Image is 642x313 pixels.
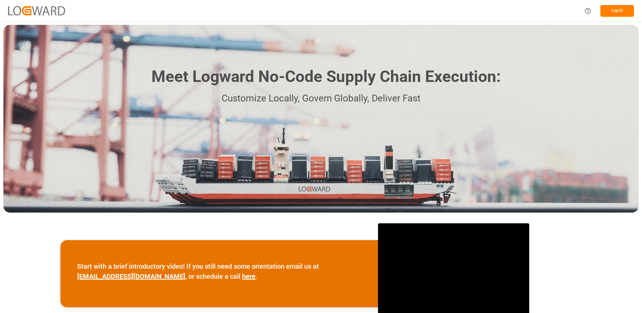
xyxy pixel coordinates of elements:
img: Logward_new_orange.png [8,6,65,15]
p: Customize Locally, Govern Globally, Deliver Fast [141,91,501,106]
button: Help Center [580,3,595,18]
a: here [242,272,256,280]
h1: Meet Logward No-Code Supply Chain Execution: [151,65,501,89]
button: Log In [600,5,634,17]
p: Start with a brief introductory video! If you still need some orientation email us at , or schedu... [77,261,361,281]
a: [EMAIL_ADDRESS][DOMAIN_NAME] [77,272,185,280]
